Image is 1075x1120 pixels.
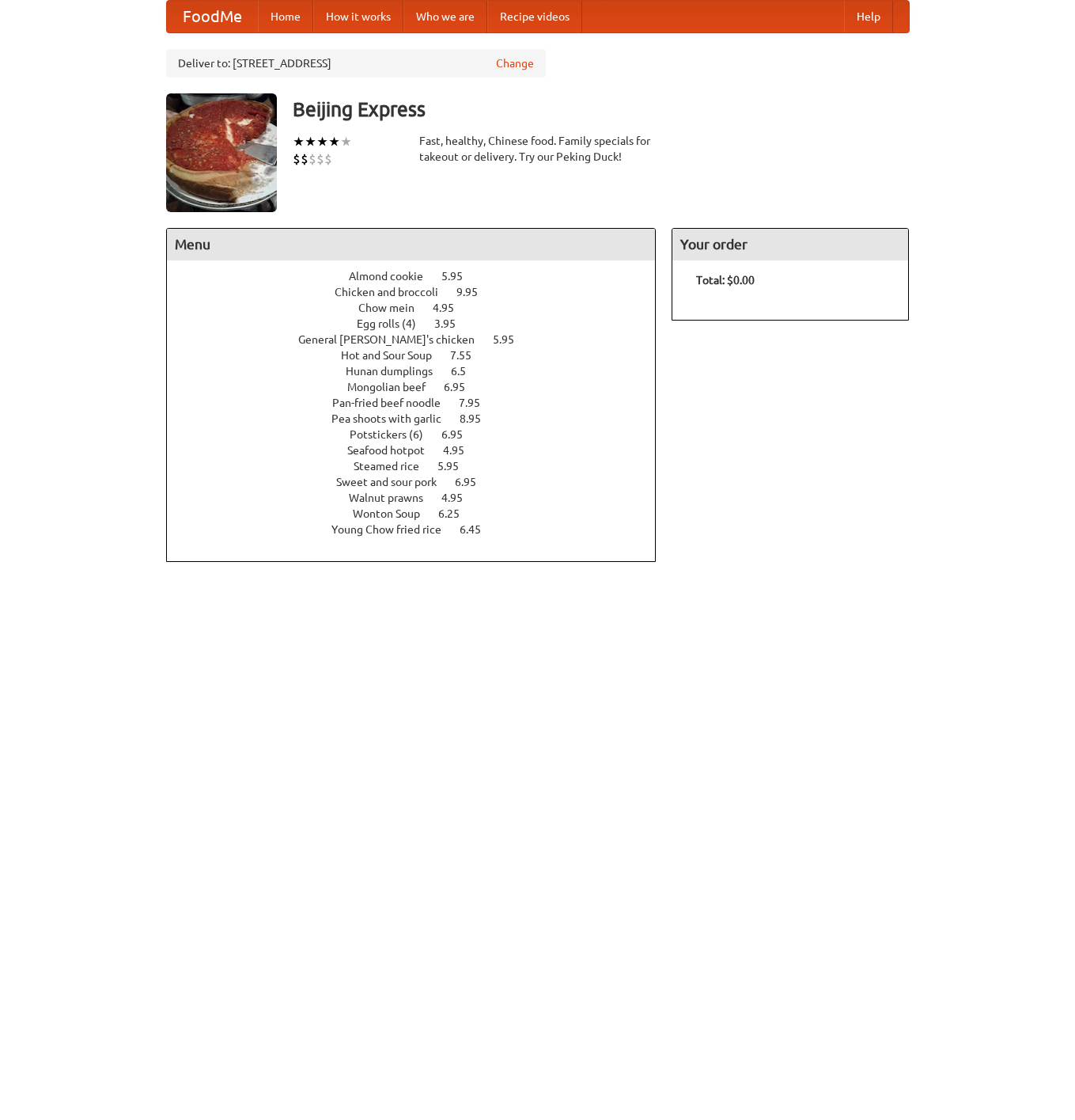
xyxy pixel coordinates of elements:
span: Sweet and sour pork [336,476,452,488]
span: Chow mein [358,302,430,314]
li: $ [324,150,332,168]
a: Hunan dumplings 6.5 [346,365,495,378]
span: 5.95 [441,270,479,283]
img: angular.jpg [166,93,277,212]
h3: Beijing Express [293,93,910,125]
span: Chicken and broccoli [335,286,454,298]
span: 6.95 [441,428,479,441]
span: 4.95 [443,444,480,457]
b: Total: $0.00 [696,274,755,287]
span: 5.95 [437,460,475,473]
span: Young Chow fried rice [331,523,457,536]
span: Pan-fried beef noodle [332,397,456,409]
a: Egg rolls (4) 3.95 [357,317,485,330]
span: Wonton Soup [353,507,436,520]
div: Fast, healthy, Chinese food. Family specials for takeout or delivery. Try our Peking Duck! [419,133,657,165]
a: FoodMe [167,1,258,32]
a: Mongolian beef 6.95 [347,381,494,393]
span: Almond cookie [349,270,439,283]
a: Chicken and broccoli 9.95 [335,286,507,298]
a: How it works [313,1,403,32]
li: ★ [328,133,340,150]
a: Steamed rice 5.95 [354,460,488,473]
span: Seafood hotpot [347,444,441,457]
span: 4.95 [441,492,479,504]
span: 9.95 [456,286,494,298]
li: ★ [305,133,316,150]
a: Help [844,1,893,32]
li: $ [293,150,301,168]
span: Pea shoots with garlic [331,412,457,425]
a: Sweet and sour pork 6.95 [336,476,505,488]
span: Hunan dumplings [346,365,449,378]
a: Who we are [403,1,487,32]
a: Seafood hotpot 4.95 [347,444,494,457]
span: 6.95 [455,476,492,488]
span: 7.95 [459,397,496,409]
li: $ [316,150,324,168]
a: Hot and Sour Soup 7.55 [341,349,501,362]
span: 5.95 [493,333,530,346]
span: 6.45 [460,523,497,536]
a: Potstickers (6) 6.95 [350,428,492,441]
span: 3.95 [434,317,471,330]
li: $ [301,150,308,168]
h4: Menu [167,229,656,260]
span: 7.55 [450,349,487,362]
span: 6.95 [444,381,481,393]
li: ★ [293,133,305,150]
span: Mongolian beef [347,381,441,393]
a: Pea shoots with garlic 8.95 [331,412,510,425]
a: Home [258,1,313,32]
a: Almond cookie 5.95 [349,270,492,283]
a: General [PERSON_NAME]'s chicken 5.95 [298,333,543,346]
a: Recipe videos [487,1,582,32]
li: ★ [340,133,352,150]
a: Young Chow fried rice 6.45 [331,523,510,536]
span: General [PERSON_NAME]'s chicken [298,333,490,346]
a: Walnut prawns 4.95 [349,492,492,504]
li: $ [308,150,316,168]
span: 6.5 [451,365,482,378]
span: 4.95 [433,302,470,314]
span: Walnut prawns [349,492,439,504]
li: ★ [316,133,328,150]
span: Potstickers (6) [350,428,439,441]
h4: Your order [672,229,908,260]
span: 6.25 [438,507,475,520]
div: Deliver to: [STREET_ADDRESS] [166,49,546,78]
span: Egg rolls (4) [357,317,432,330]
a: Wonton Soup 6.25 [353,507,489,520]
span: 8.95 [460,412,497,425]
span: Hot and Sour Soup [341,349,448,362]
span: Steamed rice [354,460,435,473]
a: Chow mein 4.95 [358,302,483,314]
a: Change [496,55,534,71]
a: Pan-fried beef noodle 7.95 [332,397,509,409]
